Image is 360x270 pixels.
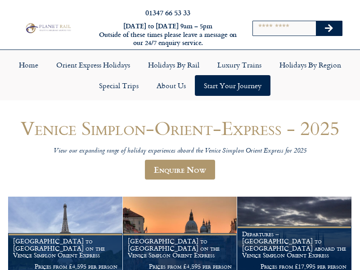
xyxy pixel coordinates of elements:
a: Holidays by Region [270,54,350,75]
a: Start your Journey [195,75,270,96]
p: Prices from £17,995 per person [242,263,346,270]
a: 01347 66 53 33 [145,7,190,18]
a: Special Trips [90,75,148,96]
p: Prices from £4,595 per person [13,263,117,270]
a: Holidays by Rail [139,54,208,75]
a: Orient Express Holidays [47,54,139,75]
a: Home [10,54,47,75]
img: Planet Rail Train Holidays Logo [24,22,72,34]
a: Luxury Trains [208,54,270,75]
a: About Us [148,75,195,96]
h1: Venice Simplon-Orient-Express - 2025 [8,117,352,139]
h1: [GEOGRAPHIC_DATA] to [GEOGRAPHIC_DATA] on the Venice Simplon Orient Express [128,238,232,259]
h1: Departures – [GEOGRAPHIC_DATA] to [GEOGRAPHIC_DATA] aboard the Venice Simplon Orient Express [242,230,346,259]
h1: [GEOGRAPHIC_DATA] to [GEOGRAPHIC_DATA] on the Venice Simplon Orient Express [13,238,117,259]
p: View our expanding range of holiday experiences aboard the Venice Simplon Orient Express for 2025 [8,147,352,156]
h6: [DATE] to [DATE] 9am – 5pm Outside of these times please leave a message on our 24/7 enquiry serv... [98,22,238,47]
a: Enquire Now [145,160,215,180]
p: Prices from £4,595 per person [128,263,232,270]
button: Search [316,21,342,36]
nav: Menu [4,54,355,96]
